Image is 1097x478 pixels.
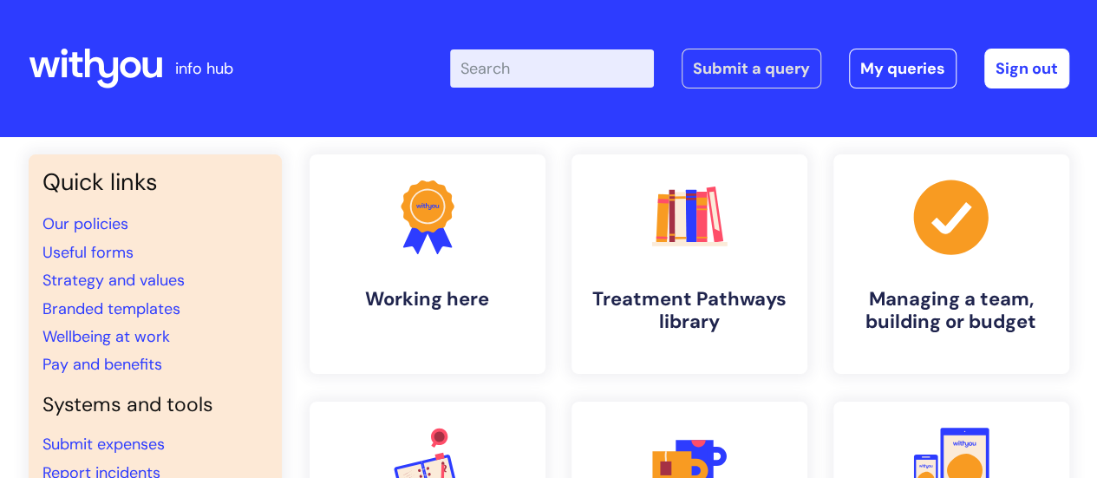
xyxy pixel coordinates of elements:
a: Branded templates [42,298,180,319]
h4: Working here [323,288,532,311]
a: Our policies [42,213,128,234]
a: Sign out [984,49,1069,88]
p: info hub [175,55,233,82]
h3: Quick links [42,168,268,196]
h4: Treatment Pathways library [585,288,793,334]
a: Strategy and values [42,270,185,291]
a: Working here [310,154,545,374]
a: My queries [849,49,957,88]
a: Submit expenses [42,434,165,455]
a: Pay and benefits [42,354,162,375]
div: | - [450,49,1069,88]
a: Managing a team, building or budget [833,154,1069,374]
input: Search [450,49,654,88]
h4: Systems and tools [42,393,268,417]
a: Useful forms [42,242,134,263]
a: Submit a query [682,49,821,88]
a: Treatment Pathways library [571,154,807,374]
a: Wellbeing at work [42,326,170,347]
h4: Managing a team, building or budget [847,288,1055,334]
